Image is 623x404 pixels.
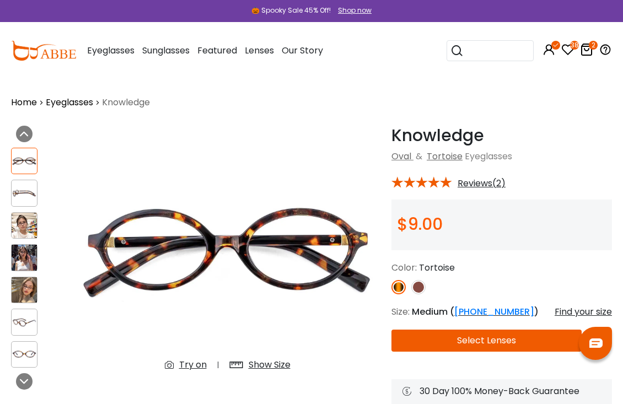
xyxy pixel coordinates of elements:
i: 38 [570,41,579,50]
a: [PHONE_NUMBER] [454,305,534,318]
a: Tortoise [427,150,463,163]
img: chat [589,338,603,348]
img: Knowledge Tortoise Acetate Eyeglasses , UniversalBridgeFit Frames from ABBE Glasses [12,213,37,238]
a: 2 [580,45,593,58]
div: 🎃 Spooky Sale 45% Off! [251,6,331,15]
a: Home [11,96,37,109]
div: Shop now [338,6,372,15]
img: Knowledge Tortoise Acetate Eyeglasses , UniversalBridgeFit Frames from ABBE Glasses [12,277,37,303]
span: Color: [391,261,417,274]
img: Knowledge Tortoise Acetate Eyeglasses , UniversalBridgeFit Frames from ABBE Glasses [12,155,37,168]
i: 2 [589,41,598,50]
img: abbeglasses.com [11,41,76,61]
img: Knowledge Tortoise Acetate Eyeglasses , UniversalBridgeFit Frames from ABBE Glasses [12,245,37,270]
a: Shop now [332,6,372,15]
span: Eyeglasses [465,150,512,163]
img: Knowledge Tortoise Acetate Eyeglasses , UniversalBridgeFit Frames from ABBE Glasses [12,348,37,360]
span: Eyeglasses [87,44,135,57]
span: $9.00 [397,212,443,236]
span: Featured [197,44,237,57]
div: Show Size [249,358,291,371]
span: Sunglasses [142,44,190,57]
div: Try on [179,358,207,371]
span: Lenses [245,44,274,57]
a: Eyeglasses [46,96,93,109]
a: Oval [391,150,411,163]
span: Knowledge [102,96,150,109]
span: Tortoise [419,261,455,274]
span: Size: [391,305,410,318]
img: Knowledge Tortoise Acetate Eyeglasses , UniversalBridgeFit Frames from ABBE Glasses [12,316,37,328]
span: Medium ( ) [412,305,539,318]
h1: Knowledge [391,126,612,146]
div: 30 Day 100% Money-Back Guarantee [402,385,601,398]
img: Knowledge Tortoise Acetate Eyeglasses , UniversalBridgeFit Frames from ABBE Glasses [12,187,37,200]
div: Find your size [555,305,612,319]
img: Knowledge Tortoise Acetate Eyeglasses , UniversalBridgeFit Frames from ABBE Glasses [74,126,380,380]
span: & [413,150,425,163]
button: Select Lenses [391,330,582,352]
a: 38 [561,45,574,58]
span: Our Story [282,44,323,57]
span: Reviews(2) [458,179,506,188]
